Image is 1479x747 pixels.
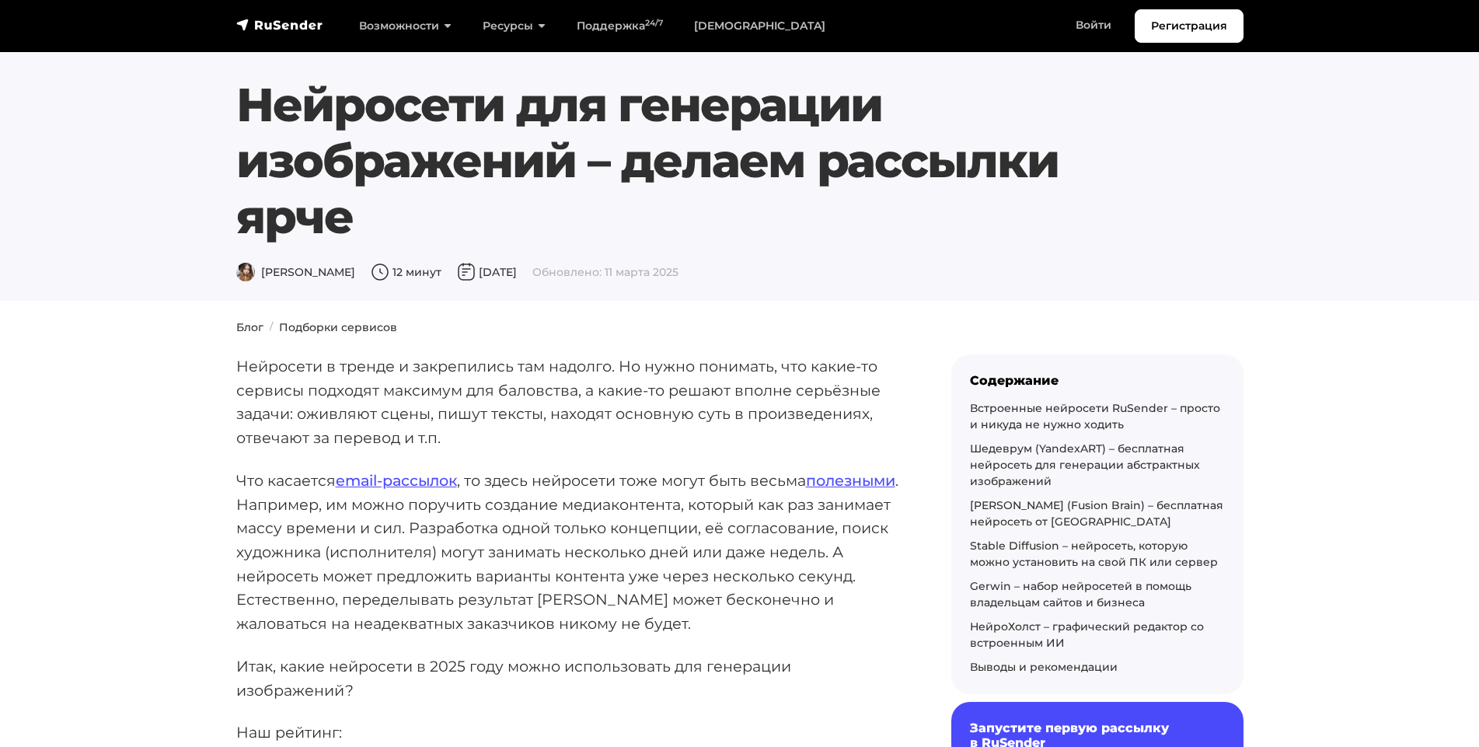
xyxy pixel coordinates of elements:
[970,539,1218,569] a: Stable Diffusion – нейросеть, которую можно установить на свой ПК или сервер
[344,10,467,42] a: Возможности
[236,77,1158,245] h1: Нейросети для генерации изображений – делаем рассылки ярче
[371,263,389,281] img: Время чтения
[263,319,397,336] li: Подборки сервисов
[970,579,1191,609] a: Gerwin – набор нейросетей в помощь владельцам сайтов и бизнеса
[236,654,902,702] p: Итак, какие нейросети в 2025 году можно использовать для генерации изображений?
[561,10,678,42] a: Поддержка24/7
[970,620,1204,650] a: НейроХолст – графический редактор со встроенным ИИ
[645,18,663,28] sup: 24/7
[371,265,441,279] span: 12 минут
[970,660,1118,674] a: Выводы и рекомендации
[236,354,902,450] p: Нейросети в тренде и закрепились там надолго. Но нужно понимать, что какие-то сервисы подходят ма...
[236,17,323,33] img: RuSender
[236,265,355,279] span: [PERSON_NAME]
[970,498,1223,529] a: [PERSON_NAME] (Fusion Brain) – бесплатная нейросеть от [GEOGRAPHIC_DATA]
[532,265,678,279] span: Обновлено: 11 марта 2025
[970,442,1200,488] a: Шедеврум (YandexART) – бесплатная нейросеть для генерации абстрактных изображений
[806,471,895,490] a: полезными
[970,373,1225,388] div: Содержание
[1135,9,1244,43] a: Регистрация
[457,265,517,279] span: [DATE]
[970,401,1220,431] a: Встроенные нейросети RuSender – просто и никуда не нужно ходить
[227,319,1253,336] nav: breadcrumb
[678,10,841,42] a: [DEMOGRAPHIC_DATA]
[236,721,902,745] p: Наш рейтинг:
[236,320,263,334] a: Блог
[457,263,476,281] img: Дата публикации
[336,471,457,490] a: email-рассылок
[236,469,902,636] p: Что касается , то здесь нейросети тоже могут быть весьма . Например, им можно поручить создание м...
[467,10,561,42] a: Ресурсы
[1060,9,1127,41] a: Войти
